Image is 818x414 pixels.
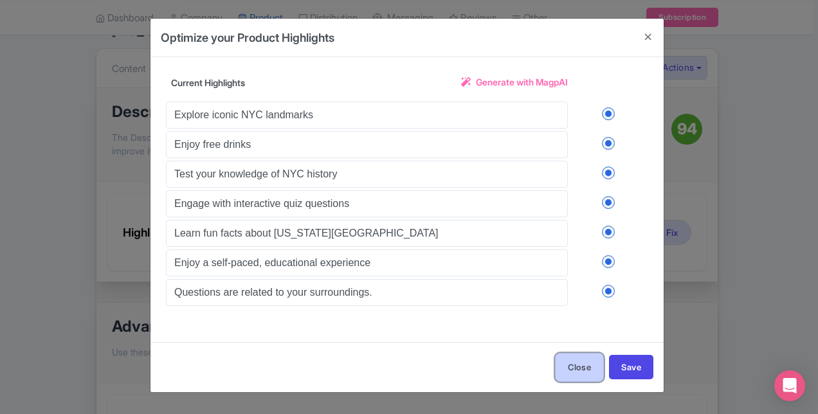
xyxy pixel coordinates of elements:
span: Generate with MagpAI [476,75,568,89]
span: Current Highlights [171,77,245,88]
h4: Optimize your Product Highlights [161,29,334,46]
div: Open Intercom Messenger [774,370,805,401]
button: Close [555,353,604,382]
button: Save [609,355,653,379]
button: Close [633,19,664,55]
a: Generate with MagpAI [461,75,568,99]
